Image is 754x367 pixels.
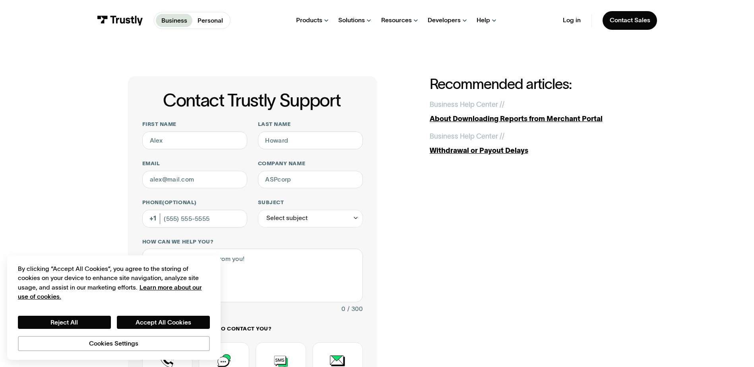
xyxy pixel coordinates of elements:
a: Personal [192,14,229,27]
p: Business [161,16,187,25]
button: Cookies Settings [18,336,210,351]
div: Help [477,16,490,24]
label: Email [142,160,247,167]
input: ASPcorp [258,171,363,189]
div: Solutions [338,16,365,24]
div: / [502,131,504,142]
input: Howard [258,131,363,149]
h1: Contact Trustly Support [141,91,363,110]
span: (Optional) [162,199,196,205]
p: Personal [198,16,223,25]
div: Privacy [18,264,210,351]
div: Select subject [258,210,363,228]
label: Last name [258,121,363,128]
label: First name [142,121,247,128]
div: Resources [381,16,412,24]
div: Cookie banner [7,255,221,360]
label: How would you like us to contact you? [142,325,363,332]
input: (555) 555-5555 [142,210,247,228]
button: Accept All Cookies [117,316,210,329]
div: Business Help Center / [430,99,502,110]
img: Trustly Logo [97,15,143,25]
div: Products [296,16,322,24]
div: Business Help Center / [430,131,502,142]
div: / 300 [347,304,363,315]
label: Company name [258,160,363,167]
label: Phone [142,199,247,206]
a: Contact Sales [603,11,657,30]
input: Alex [142,131,247,149]
div: About Downloading Reports from Merchant Portal [430,114,626,124]
div: 0 [341,304,345,315]
a: Business Help Center //About Downloading Reports from Merchant Portal [430,99,626,124]
div: Developers [428,16,461,24]
button: Reject All [18,316,111,329]
a: Log in [563,16,581,24]
label: How can we help you? [142,238,363,245]
div: Contact Sales [610,16,650,24]
div: Select subject [266,213,308,224]
div: By clicking “Accept All Cookies”, you agree to the storing of cookies on your device to enhance s... [18,264,210,301]
div: Withdrawal or Payout Delays [430,145,626,156]
label: Subject [258,199,363,206]
div: / [502,99,504,110]
a: Business [156,14,192,27]
a: Business Help Center //Withdrawal or Payout Delays [430,131,626,156]
h2: Recommended articles: [430,76,626,92]
input: alex@mail.com [142,171,247,189]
